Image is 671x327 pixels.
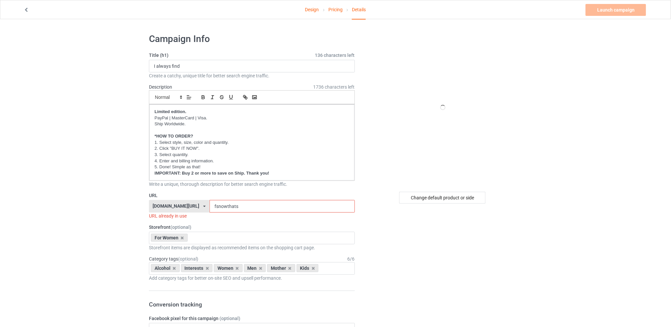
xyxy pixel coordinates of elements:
[155,140,349,146] p: 1. Select style, size, color and quantity.
[149,315,355,322] label: Facebook pixel for this campaign
[155,115,349,121] p: PayPal | MasterCard | Visa.
[178,256,198,262] span: (optional)
[155,121,349,127] p: Ship Worldwide.
[155,109,186,114] strong: Limited edition.
[149,72,355,79] div: Create a catchy, unique title for better search engine traffic.
[244,264,266,272] div: Men
[151,264,180,272] div: Alcohol
[348,256,355,262] div: 6 / 6
[315,52,355,59] span: 136 characters left
[149,224,355,230] label: Storefront
[153,204,200,208] div: [DOMAIN_NAME][URL]
[149,213,355,219] div: URL already in use
[297,264,319,272] div: Kids
[149,33,355,45] h1: Campaign Info
[170,225,191,230] span: (optional)
[149,275,355,281] div: Add category tags for better on-site SEO and upsell performance.
[352,0,366,20] div: Details
[214,264,243,272] div: Women
[155,158,349,164] p: 4. Enter and billing information.
[267,264,295,272] div: Mother
[305,0,319,19] a: Design
[219,316,240,321] span: (optional)
[313,84,355,90] span: 1736 characters left
[155,134,193,139] strong: *HOW TO ORDER?
[151,234,188,242] div: For Women
[149,192,355,199] label: URL
[149,84,172,90] label: Description
[149,52,355,59] label: Title (h1)
[155,171,269,176] strong: IMPORTANT: Buy 2 or more to save on Ship. Thank you!
[181,264,213,272] div: Interests
[328,0,343,19] a: Pricing
[149,256,198,262] label: Category tags
[155,145,349,152] p: 2. Click "BUY IT NOW".
[149,181,355,187] div: Write a unique, thorough description for better search engine traffic.
[149,244,355,251] div: Storefront items are displayed as recommended items on the shopping cart page.
[155,164,349,170] p: 5. Done! Simple as that!
[149,301,355,308] h3: Conversion tracking
[155,152,349,158] p: 3. Select quantity.
[399,192,486,204] div: Change default product or side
